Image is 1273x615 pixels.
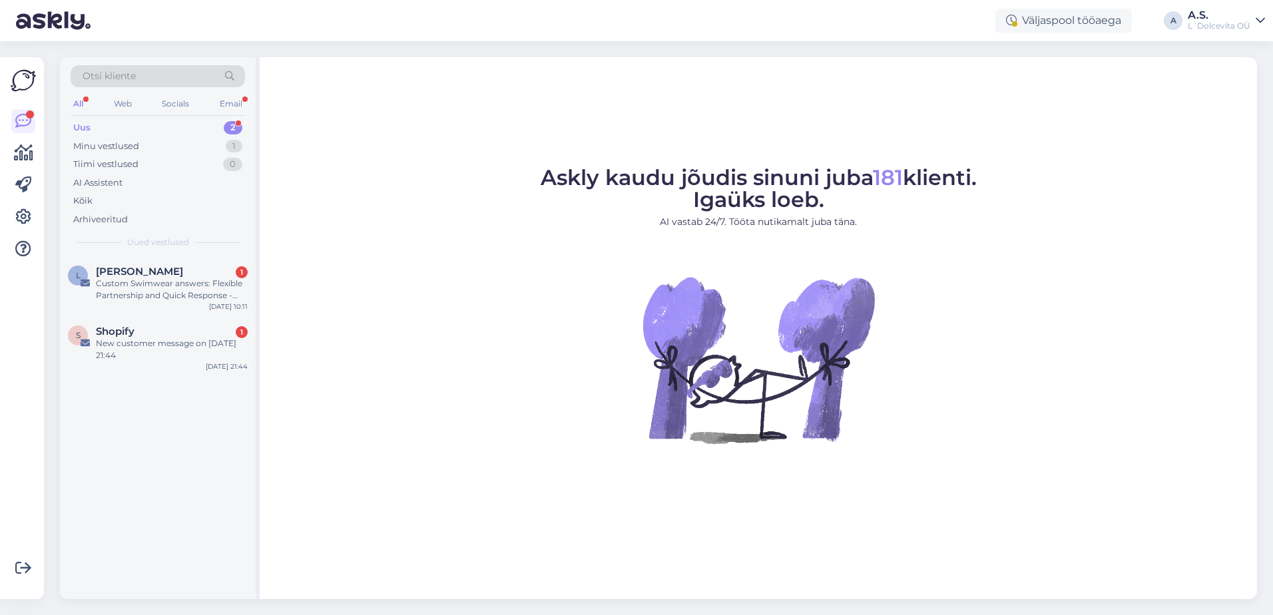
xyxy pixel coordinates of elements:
[236,266,248,278] div: 1
[223,158,242,171] div: 0
[541,215,977,229] p: AI vastab 24/7. Tööta nutikamalt juba täna.
[96,337,248,361] div: New customer message on [DATE] 21:44
[11,68,36,93] img: Askly Logo
[96,266,183,278] span: Lois
[226,140,242,153] div: 1
[206,361,248,371] div: [DATE] 21:44
[127,236,189,248] span: Uued vestlused
[73,158,138,171] div: Tiimi vestlused
[224,121,242,134] div: 2
[73,176,123,190] div: AI Assistent
[1188,21,1250,31] div: L´Dolcevita OÜ
[111,95,134,112] div: Web
[217,95,245,112] div: Email
[541,164,977,212] span: Askly kaudu jõudis sinuni juba klienti. Igaüks loeb.
[638,240,878,479] img: No Chat active
[73,194,93,208] div: Kõik
[209,302,248,311] div: [DATE] 10:11
[73,121,91,134] div: Uus
[1164,11,1182,30] div: A
[76,270,81,280] span: L
[96,325,134,337] span: Shopify
[1188,10,1265,31] a: A.S.L´Dolcevita OÜ
[159,95,192,112] div: Socials
[83,69,136,83] span: Otsi kliente
[995,9,1132,33] div: Väljaspool tööaega
[96,278,248,302] div: Custom Swimwear answers: Flexible Partnership and Quick Response - <15:11:17.638 [DATE]>
[873,164,903,190] span: 181
[71,95,86,112] div: All
[236,326,248,338] div: 1
[73,213,128,226] div: Arhiveeritud
[76,330,81,340] span: S
[73,140,139,153] div: Minu vestlused
[1188,10,1250,21] div: A.S.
